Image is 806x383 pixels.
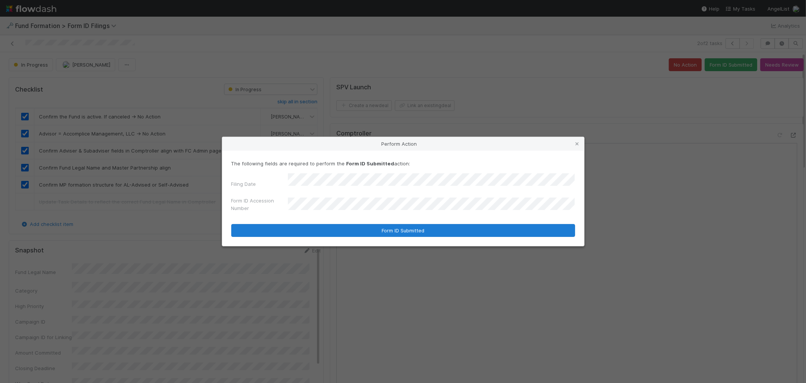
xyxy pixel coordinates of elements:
[231,160,575,167] p: The following fields are required to perform the action:
[231,197,288,212] label: Form ID Accession Number
[231,180,256,188] label: Filing Date
[222,137,584,151] div: Perform Action
[347,160,394,167] strong: Form ID Submitted
[231,224,575,237] button: Form ID Submitted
